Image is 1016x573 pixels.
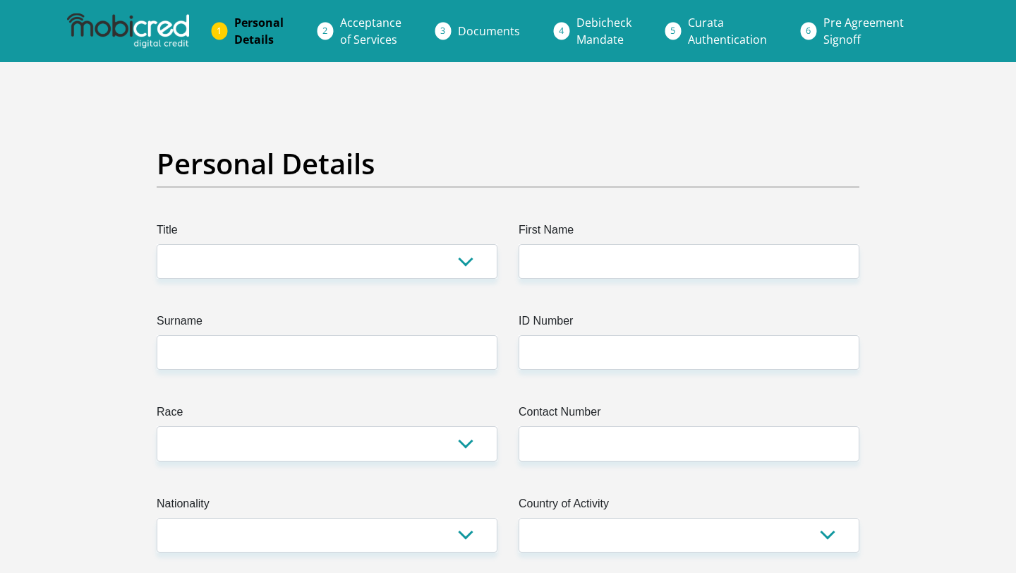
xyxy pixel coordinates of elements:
label: First Name [519,222,859,244]
label: Surname [157,313,497,335]
span: Personal Details [234,15,284,47]
span: Debicheck Mandate [576,15,631,47]
label: Nationality [157,495,497,518]
a: PersonalDetails [223,8,295,54]
a: Acceptanceof Services [329,8,413,54]
span: Acceptance of Services [340,15,401,47]
input: First Name [519,244,859,279]
a: DebicheckMandate [565,8,643,54]
h2: Personal Details [157,147,859,181]
a: Documents [447,17,531,45]
label: Country of Activity [519,495,859,518]
label: Contact Number [519,404,859,426]
label: Title [157,222,497,244]
input: ID Number [519,335,859,370]
a: CurataAuthentication [677,8,778,54]
label: ID Number [519,313,859,335]
label: Race [157,404,497,426]
span: Pre Agreement Signoff [823,15,904,47]
span: Curata Authentication [688,15,767,47]
input: Surname [157,335,497,370]
input: Contact Number [519,426,859,461]
span: Documents [458,23,520,39]
img: mobicred logo [67,13,188,49]
a: Pre AgreementSignoff [812,8,915,54]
